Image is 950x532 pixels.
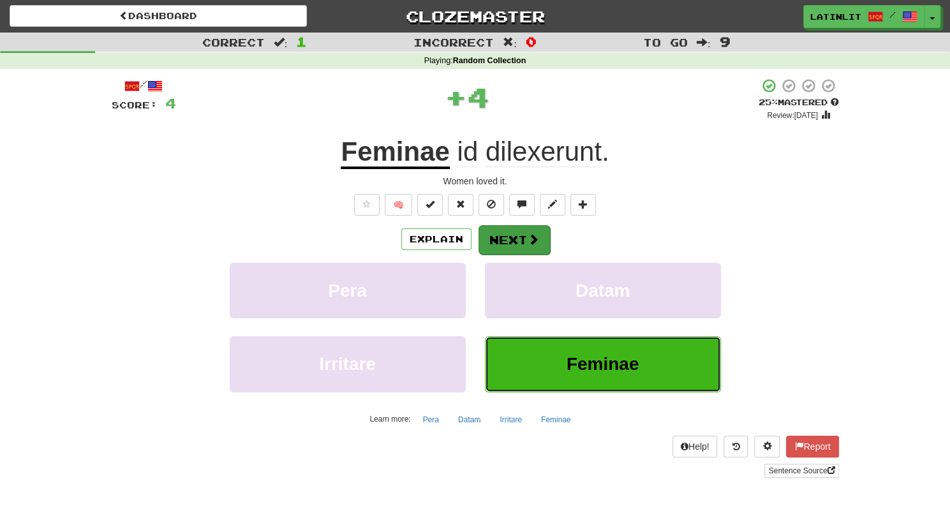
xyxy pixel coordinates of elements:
button: Add to collection (alt+a) [570,194,596,216]
button: Reset to 0% Mastered (alt+r) [448,194,473,216]
button: Help! [672,436,718,457]
button: Datam [451,410,487,429]
span: 25 % [759,97,778,107]
span: latinlit [810,11,861,22]
button: Favorite sentence (alt+f) [354,194,380,216]
button: Pera [416,410,446,429]
span: : [274,37,288,48]
button: Explain [401,228,471,250]
a: Sentence Source [764,464,838,478]
button: Ignore sentence (alt+i) [479,194,504,216]
div: Mastered [759,97,839,108]
div: Women loved it. [112,175,839,188]
small: Review: [DATE] [767,111,818,120]
button: Feminae [485,336,721,392]
small: Learn more: [369,415,410,424]
u: Feminae [341,137,449,169]
span: Datam [575,281,630,300]
div: / [112,78,176,94]
span: Correct [202,36,265,48]
span: . [450,137,609,167]
span: Incorrect [413,36,494,48]
a: Clozemaster [326,5,623,27]
button: Datam [485,263,721,318]
span: Irritare [319,354,376,374]
span: : [697,37,711,48]
span: Pera [328,281,367,300]
button: 🧠 [385,194,412,216]
button: Irritare [230,336,466,392]
span: 1 [296,34,307,49]
span: Feminae [567,354,639,374]
button: Report [786,436,838,457]
button: Feminae [534,410,578,429]
a: latinlit / [803,5,924,28]
span: 4 [165,95,176,111]
button: Pera [230,263,466,318]
button: Edit sentence (alt+d) [540,194,565,216]
button: Next [479,225,550,255]
span: 9 [719,34,730,49]
span: dilexerunt [486,137,602,167]
span: id [457,137,478,167]
button: Round history (alt+y) [724,436,748,457]
span: + [445,78,467,116]
button: Discuss sentence (alt+u) [509,194,535,216]
span: / [889,10,896,19]
span: 4 [467,81,489,113]
button: Irritare [493,410,529,429]
span: Score: [112,100,158,110]
span: To go [643,36,688,48]
button: Set this sentence to 100% Mastered (alt+m) [417,194,443,216]
a: Dashboard [10,5,307,27]
span: 0 [526,34,537,49]
strong: Random Collection [453,56,526,65]
span: : [503,37,517,48]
